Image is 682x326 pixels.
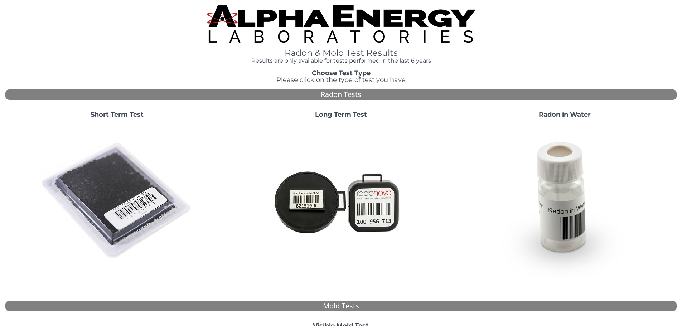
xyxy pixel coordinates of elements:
div: Radon Tests [5,89,677,100]
img: RadoninWater.jpg [488,124,642,278]
div: Mold Tests [5,301,677,311]
img: ShortTerm.jpg [40,124,194,278]
span: Please click on the type of test you have [276,76,406,84]
img: Radtrak2vsRadtrak3.jpg [264,124,418,278]
strong: Choose Test Type [312,69,371,77]
h4: Results are only available for tests performed in the last 6 years [207,58,475,64]
strong: Radon in Water [539,111,591,118]
strong: Long Term Test [315,111,367,118]
h1: Radon & Mold Test Results [207,48,475,58]
img: TightCrop.jpg [207,5,475,43]
strong: Short Term Test [91,111,144,118]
